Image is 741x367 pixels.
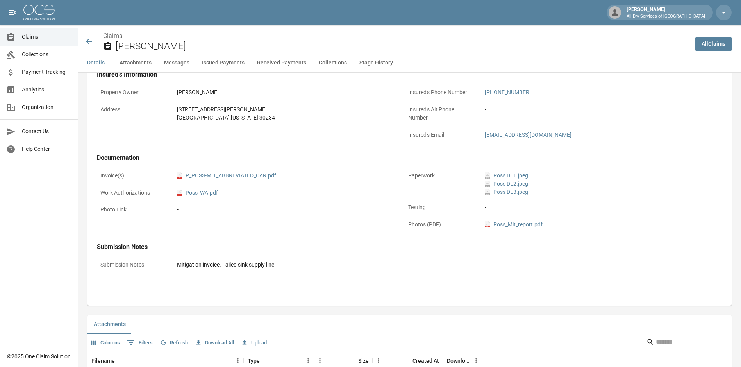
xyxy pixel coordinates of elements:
button: Menu [314,355,326,367]
div: - [485,106,700,114]
button: Menu [232,355,244,367]
span: Analytics [22,86,71,94]
button: Messages [158,54,196,72]
a: pdfP_POSS-MIT_ABBREVIATED_CAR.pdf [177,172,276,180]
button: Select columns [89,337,122,349]
p: Insured's Alt Phone Number [405,102,475,125]
div: anchor tabs [78,54,741,72]
button: Details [78,54,113,72]
div: [PERSON_NAME] [177,88,392,97]
span: Contact Us [22,127,71,136]
p: Photos (PDF) [405,217,475,232]
nav: breadcrumb [103,31,689,41]
p: Submission Notes [97,257,167,272]
button: Menu [373,355,384,367]
h4: Insured's Information [97,71,703,79]
button: Collections [312,54,353,72]
p: Paperwork [405,168,475,183]
p: Insured's Email [405,127,475,143]
div: [STREET_ADDRESS][PERSON_NAME] [177,106,392,114]
a: [PHONE_NUMBER] [485,89,531,95]
a: jpegPoss DL2.jpeg [485,180,528,188]
a: Claims [103,32,122,39]
div: [GEOGRAPHIC_DATA] , [US_STATE] 30234 [177,114,392,122]
button: Attachments [87,315,132,334]
div: - [177,206,392,214]
div: Mitigation invoice. Failed sink supply line. [177,261,700,269]
button: Upload [239,337,269,349]
h4: Submission Notes [97,243,703,251]
a: jpegPoss DL1.jpeg [485,172,528,180]
p: Photo Link [97,202,167,217]
p: Invoice(s) [97,168,167,183]
button: open drawer [5,5,20,20]
button: Download All [193,337,236,349]
button: Menu [302,355,314,367]
a: [EMAIL_ADDRESS][DOMAIN_NAME] [485,132,571,138]
button: Menu [470,355,482,367]
img: ocs-logo-white-transparent.png [23,5,55,20]
button: Attachments [113,54,158,72]
h2: [PERSON_NAME] [116,41,689,52]
span: Organization [22,103,71,111]
div: [PERSON_NAME] [623,5,708,20]
a: AllClaims [695,37,732,51]
span: Payment Tracking [22,68,71,76]
p: Property Owner [97,85,167,100]
button: Received Payments [251,54,312,72]
div: related-list tabs [87,315,732,334]
p: Address [97,102,167,117]
button: Stage History [353,54,399,72]
div: © 2025 One Claim Solution [7,353,71,360]
a: pdfPoss_WA.pdf [177,189,218,197]
span: Claims [22,33,71,41]
button: Refresh [158,337,190,349]
a: pdfPoss_Mit_report.pdf [485,220,543,229]
h4: Documentation [97,154,703,162]
p: Testing [405,200,475,215]
p: Work Authorizations [97,185,167,201]
p: All Dry Services of [GEOGRAPHIC_DATA] [627,13,705,20]
div: - [485,203,700,211]
p: Insured's Phone Number [405,85,475,100]
a: jpegPoss DL3.jpeg [485,188,528,196]
button: Show filters [125,337,155,349]
span: Help Center [22,145,71,153]
span: Collections [22,50,71,59]
div: Search [646,336,730,350]
button: Issued Payments [196,54,251,72]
